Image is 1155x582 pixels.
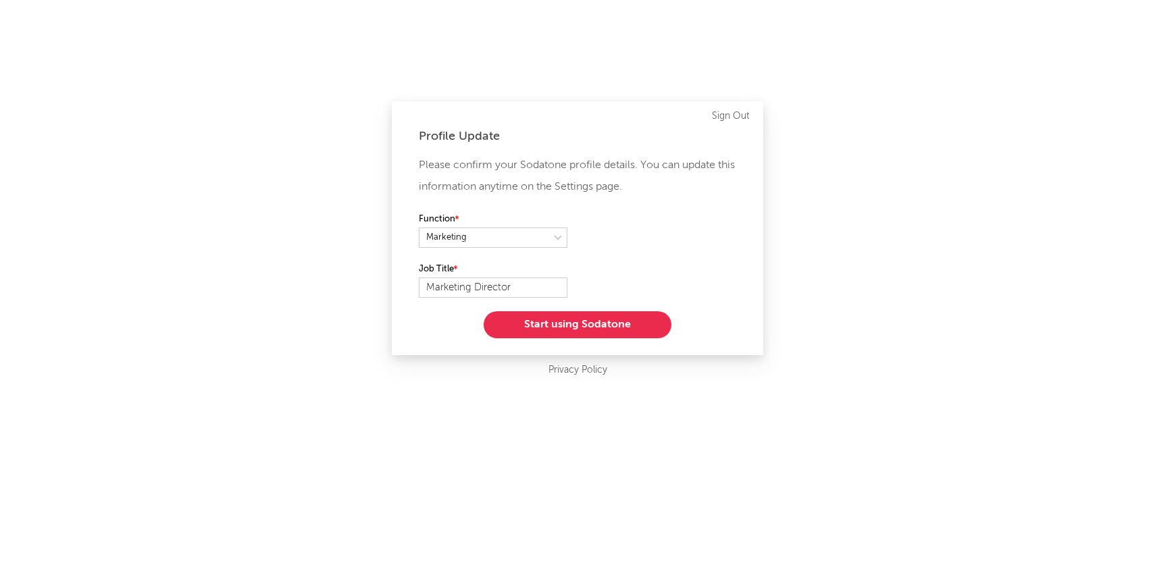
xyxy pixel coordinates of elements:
[484,311,671,338] button: Start using Sodatone
[548,362,607,379] a: Privacy Policy
[419,261,567,277] label: Job Title
[419,155,736,198] p: Please confirm your Sodatone profile details. You can update this information anytime on the Sett...
[419,211,567,228] label: Function
[419,128,736,144] div: Profile Update
[712,108,750,124] a: Sign Out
